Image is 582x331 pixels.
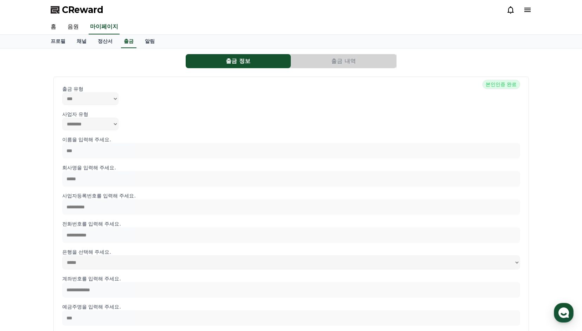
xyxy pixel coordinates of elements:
[62,248,520,255] p: 은행을 선택해 주세요.
[64,234,73,239] span: 대화
[45,20,62,34] a: 홈
[121,35,136,48] a: 출금
[62,303,520,310] p: 예금주명을 입력해 주세요.
[62,275,520,282] p: 계좌번호를 입력해 주세요.
[62,85,520,92] p: 출금 유형
[45,35,71,48] a: 프로필
[62,192,520,199] p: 사업자등록번호를 입력해 주세요.
[109,233,117,239] span: 설정
[62,164,520,171] p: 회사명을 입력해 주세요.
[51,4,103,15] a: CReward
[186,54,291,68] button: 출금 정보
[62,111,520,118] p: 사업자 유형
[71,35,92,48] a: 채널
[62,220,520,227] p: 전화번호를 입력해 주세요.
[89,20,120,34] a: 마이페이지
[92,35,118,48] a: 정산서
[46,223,91,240] a: 대화
[291,54,396,68] button: 출금 내역
[482,80,520,89] span: 본인인증 완료
[2,223,46,240] a: 홈
[62,136,520,143] p: 이름을 입력해 주세요.
[22,233,26,239] span: 홈
[91,223,135,240] a: 설정
[62,4,103,15] span: CReward
[139,35,160,48] a: 알림
[62,20,84,34] a: 음원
